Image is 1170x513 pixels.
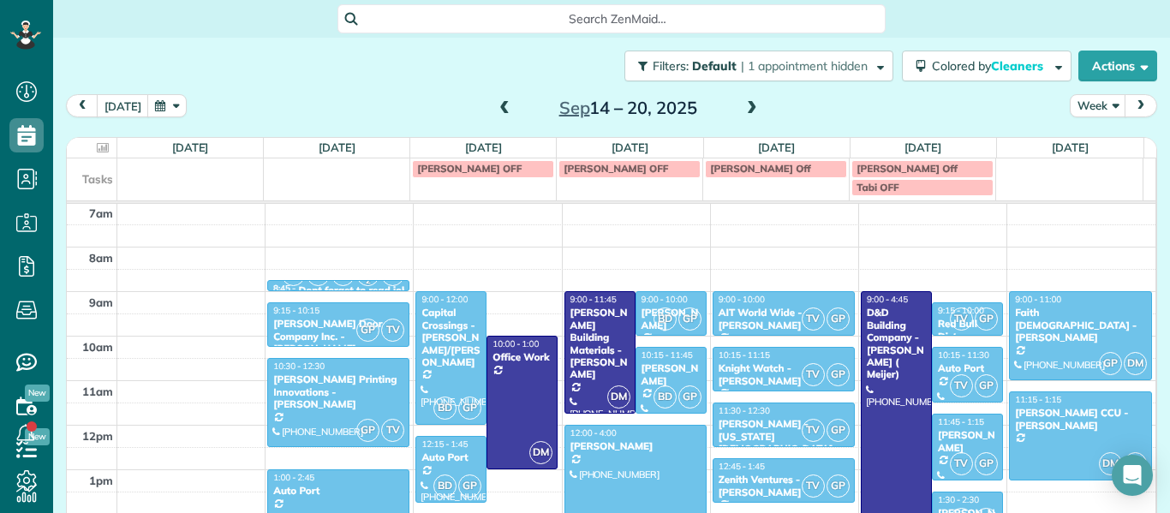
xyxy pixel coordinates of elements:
small: 2 [357,273,379,289]
span: DM [607,385,630,409]
span: BD [654,307,677,331]
span: 11:15 - 1:15 [1015,394,1061,405]
div: Knight Watch - [PERSON_NAME] [718,362,850,387]
span: GP [458,474,481,498]
span: 9:00 - 4:45 [867,294,908,305]
span: 11am [82,385,113,398]
a: [DATE] [758,140,795,154]
span: Default [692,58,737,74]
span: [PERSON_NAME] Off [710,162,810,175]
a: [DATE] [465,140,502,154]
span: [PERSON_NAME] OFF [417,162,522,175]
span: 11:45 - 1:15 [938,416,984,427]
a: [DATE] [612,140,648,154]
span: DM [1124,352,1147,375]
span: TV [802,363,825,386]
span: DM [1099,452,1122,475]
span: | 1 appointment hidden [741,58,868,74]
span: [PERSON_NAME] OFF [564,162,668,175]
div: [PERSON_NAME] [570,440,701,452]
span: 12:45 - 1:45 [719,461,765,472]
span: 10:00 - 1:00 [492,338,539,349]
span: Sep [559,97,590,118]
span: BD [433,474,457,498]
div: Auto Port [272,485,404,497]
h2: 14 – 20, 2025 [521,98,735,117]
div: Auto Port [421,451,481,463]
div: AIT World Wide - [PERSON_NAME] [718,307,850,331]
button: Filters: Default | 1 appointment hidden [624,51,893,81]
div: [PERSON_NAME] Printing Innovations - [PERSON_NAME] [272,373,404,410]
div: Zenith Ventures - [PERSON_NAME] [718,474,850,498]
div: [PERSON_NAME] Door Company Inc. - [PERSON_NAME] [272,318,404,355]
div: [PERSON_NAME] - [US_STATE][DEMOGRAPHIC_DATA] [718,418,850,455]
span: 12:15 - 1:45 [421,438,468,450]
div: [PERSON_NAME] CCU - [PERSON_NAME] [1014,407,1146,432]
span: TV [950,452,973,475]
span: TV [802,419,825,442]
span: GP [975,374,998,397]
div: [PERSON_NAME] [641,307,701,331]
div: Red Bull Dist - [PERSON_NAME] [937,318,998,367]
a: [DATE] [904,140,941,154]
div: D&D Building Company - [PERSON_NAME] ( Meijer) [866,307,927,380]
span: DM [529,441,552,464]
span: TV [381,419,404,442]
span: 9:00 - 10:00 [642,294,688,305]
span: 9:00 - 12:00 [421,294,468,305]
span: TV [802,474,825,498]
span: 7am [89,206,113,220]
span: GP [458,397,481,420]
button: prev [66,94,98,117]
span: 1pm [89,474,113,487]
span: 10:15 - 11:30 [938,349,989,361]
div: [PERSON_NAME] [641,362,701,387]
span: 10:15 - 11:45 [642,349,693,361]
span: TV [950,307,973,331]
a: [DATE] [319,140,355,154]
span: GP [1124,452,1147,475]
span: 9:00 - 10:00 [719,294,765,305]
div: Faith [DEMOGRAPHIC_DATA] - [PERSON_NAME] [1014,307,1146,343]
span: Colored by [932,58,1049,74]
span: Tabi OFF [857,181,898,194]
div: Capital Crossings - [PERSON_NAME]/[PERSON_NAME] [421,307,481,368]
a: [DATE] [172,140,209,154]
a: [DATE] [1052,140,1089,154]
span: 8am [89,251,113,265]
span: 12:00 - 4:00 [570,427,617,438]
span: GP [827,363,850,386]
div: Office Work [492,351,552,363]
div: Auto Port [937,362,998,374]
span: GP [827,307,850,331]
span: 10am [82,340,113,354]
div: [PERSON_NAME] Building Materials - [PERSON_NAME] [570,307,630,380]
span: [PERSON_NAME] Off [857,162,957,175]
span: TV [381,319,404,342]
span: 1:30 - 2:30 [938,494,979,505]
span: TV [802,307,825,331]
span: 9am [89,295,113,309]
span: GP [827,474,850,498]
div: Open Intercom Messenger [1112,455,1153,496]
span: GP [827,419,850,442]
span: 9:00 - 11:45 [570,294,617,305]
span: 1:00 - 2:45 [273,472,314,483]
span: GP [1099,352,1122,375]
a: Filters: Default | 1 appointment hidden [616,51,893,81]
button: Actions [1078,51,1157,81]
span: 10:30 - 12:30 [273,361,325,372]
span: Cleaners [991,58,1046,74]
span: GP [975,452,998,475]
span: 10:15 - 11:15 [719,349,770,361]
span: 9:15 - 10:15 [273,305,319,316]
span: GP [356,319,379,342]
button: [DATE] [97,94,149,117]
span: Filters: [653,58,689,74]
button: next [1125,94,1157,117]
span: GP [678,385,701,409]
span: GP [678,307,701,331]
div: [PERSON_NAME] [937,429,998,454]
button: Week [1070,94,1126,117]
span: BD [654,385,677,409]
